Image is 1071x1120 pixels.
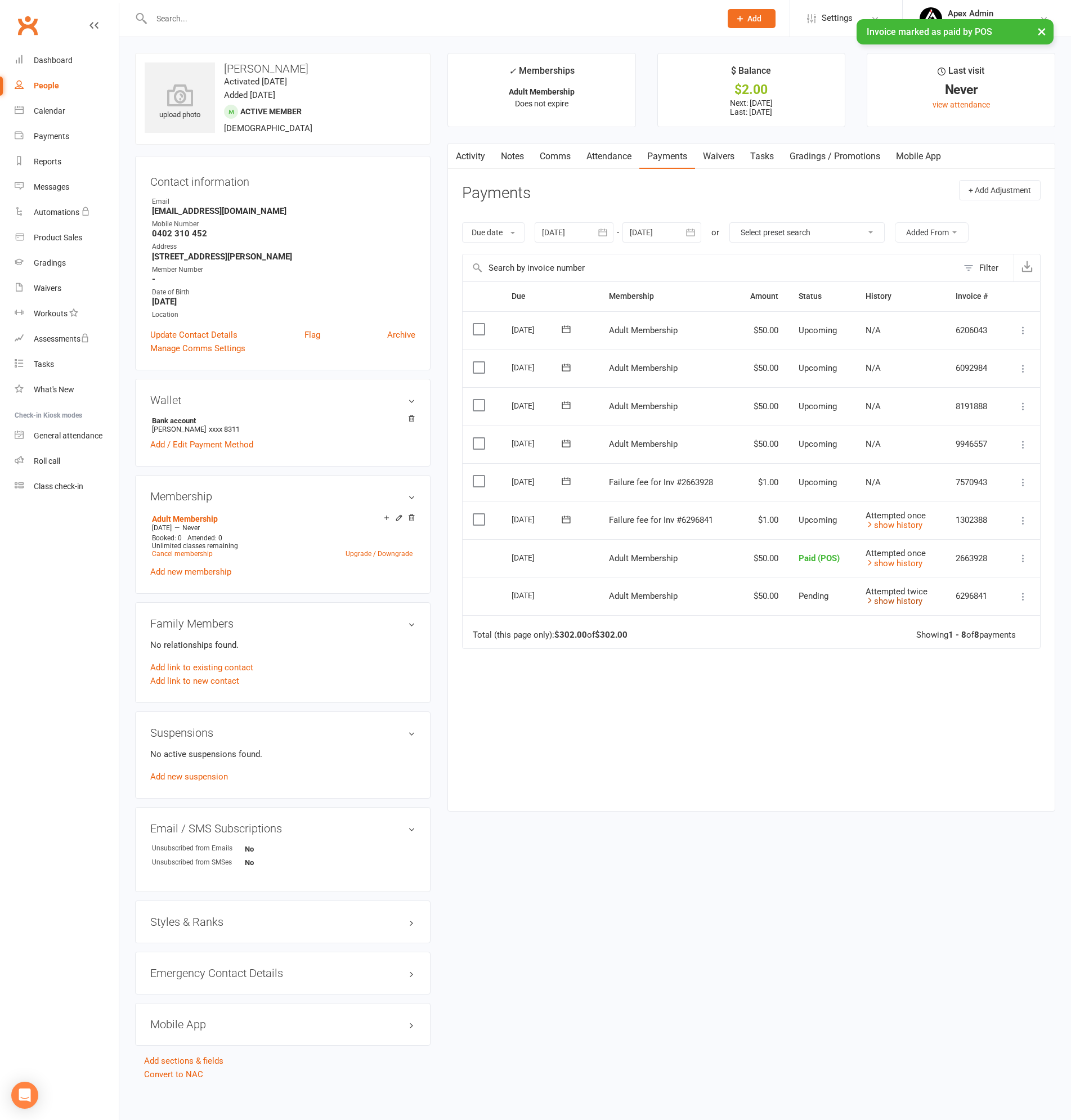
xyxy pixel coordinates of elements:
span: Does not expire [515,99,568,108]
strong: 8 [974,630,979,640]
div: Apex BJJ [948,19,993,29]
h3: Suspensions [150,727,415,739]
span: Booked: 0 [152,534,182,542]
strong: [STREET_ADDRESS][PERSON_NAME] [152,252,415,262]
th: History [855,282,945,311]
div: $ Balance [731,64,771,84]
span: Upcoming [799,477,837,487]
a: Calendar [15,98,119,124]
a: Gradings / Promotions [782,144,888,169]
time: Added [DATE] [224,90,275,100]
div: Apex Admin [948,8,993,19]
span: Never [182,524,200,532]
td: 9946557 [945,425,1003,463]
span: Failure fee for Inv #6296841 [609,515,713,525]
div: Dashboard [34,56,73,65]
div: General attendance [34,431,102,440]
strong: 0402 310 452 [152,229,415,239]
span: Failure fee for Inv #2663928 [609,477,713,487]
td: 1302388 [945,501,1003,539]
div: [DATE] [512,549,563,566]
span: Attempted once [866,510,926,521]
div: Class check-in [34,482,83,491]
div: Never [877,84,1045,96]
h3: Payments [462,185,531,202]
i: ✓ [509,66,516,77]
th: Invoice # [945,282,1003,311]
div: [DATE] [512,434,563,452]
strong: Bank account [152,416,410,425]
div: Date of Birth [152,287,415,298]
button: + Add Adjustment [959,180,1041,200]
a: Update Contact Details [150,328,237,342]
span: N/A [866,363,881,373]
span: Adult Membership [609,439,678,449]
span: Pending [799,591,828,601]
div: People [34,81,59,90]
div: [DATE] [512,359,563,376]
span: [DEMOGRAPHIC_DATA] [224,123,312,133]
div: Calendar [34,106,65,115]
strong: Adult Membership [509,87,575,96]
div: [DATE] [512,397,563,414]
div: Product Sales [34,233,82,242]
div: Memberships [509,64,575,84]
span: Add [747,14,761,23]
strong: [EMAIL_ADDRESS][DOMAIN_NAME] [152,206,415,216]
a: Add new membership [150,567,231,577]
a: Automations [15,200,119,225]
span: N/A [866,439,881,449]
button: Due date [462,222,525,243]
span: Active member [240,107,302,116]
div: [DATE] [512,321,563,338]
span: Adult Membership [609,325,678,335]
input: Search by invoice number [463,254,958,281]
a: Adult Membership [152,514,218,523]
a: Reports [15,149,119,174]
div: Unsubscribed from Emails [152,843,245,854]
td: 6206043 [945,311,1003,350]
a: Comms [532,144,579,169]
div: Roll call [34,456,60,465]
a: Gradings [15,250,119,276]
th: Membership [599,282,735,311]
td: $50.00 [735,577,788,615]
a: Assessments [15,326,119,352]
span: N/A [866,325,881,335]
a: Waivers [695,144,742,169]
h3: Contact information [150,171,415,188]
div: Open Intercom Messenger [11,1082,38,1109]
div: Messages [34,182,69,191]
a: Add link to existing contact [150,661,253,674]
a: Messages [15,174,119,200]
span: Adult Membership [609,401,678,411]
td: 8191888 [945,387,1003,425]
div: Assessments [34,334,89,343]
p: No active suspensions found. [150,747,415,761]
div: Waivers [34,284,61,293]
a: Tasks [742,144,782,169]
strong: No [245,845,310,853]
div: Last visit [938,64,984,84]
a: show history [866,520,922,530]
button: × [1032,19,1052,43]
a: Add link to new contact [150,674,239,688]
div: [DATE] [512,473,563,490]
span: Adult Membership [609,363,678,373]
a: Mobile App [888,144,949,169]
div: Workouts [34,309,68,318]
td: $50.00 [735,349,788,387]
div: Automations [34,208,79,217]
span: Upcoming [799,325,837,335]
div: Tasks [34,360,54,369]
span: N/A [866,477,881,487]
a: People [15,73,119,98]
span: xxxx 8311 [209,425,240,433]
a: view attendance [933,100,990,109]
span: Paid (POS) [799,553,840,563]
h3: Emergency Contact Details [150,967,415,979]
th: Amount [735,282,788,311]
a: Notes [493,144,532,169]
a: Dashboard [15,48,119,73]
span: Upcoming [799,439,837,449]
